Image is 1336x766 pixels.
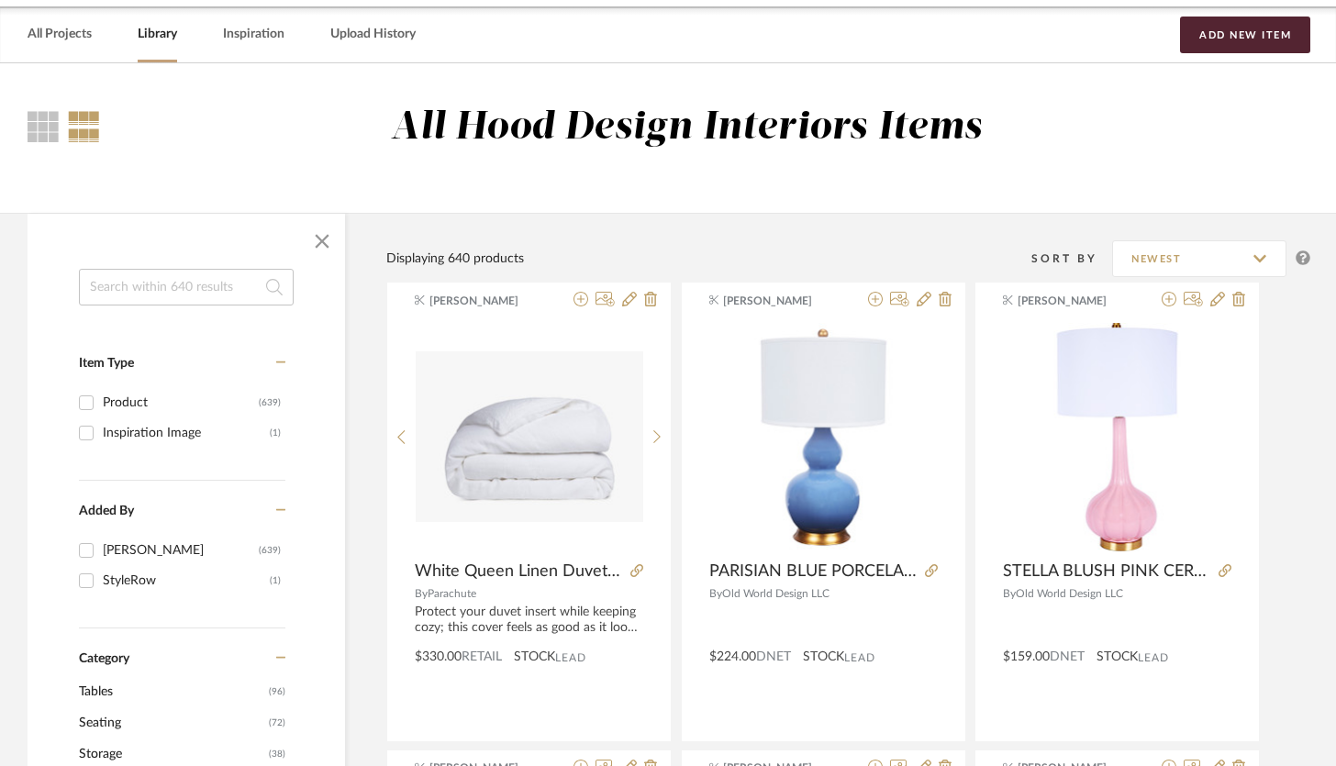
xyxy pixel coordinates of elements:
[1003,650,1050,663] span: $159.00
[756,650,791,663] span: DNET
[709,561,918,582] span: PARISIAN BLUE PORCELAIN LAMP WITH WHITE LINEN SHADE
[415,561,623,582] span: White Queen Linen Duvet Cover
[138,22,177,47] a: Library
[1050,650,1085,663] span: DNET
[555,651,586,664] span: Lead
[103,388,259,417] div: Product
[1138,651,1169,664] span: Lead
[416,351,643,522] img: White Queen Linen Duvet Cover
[1016,588,1123,599] span: Old World Design LLC
[330,22,416,47] a: Upload History
[259,536,281,565] div: (639)
[270,418,281,448] div: (1)
[1180,17,1310,53] button: Add New Item
[103,418,270,448] div: Inspiration Image
[79,676,264,707] span: Tables
[415,605,643,636] div: Protect your duvet insert while keeping cozy; this cover feels as good as it looks. The softest l...
[79,357,134,370] span: Item Type
[415,588,428,599] span: By
[429,293,545,309] span: [PERSON_NAME]
[709,323,938,551] img: PARISIAN BLUE PORCELAIN LAMP WITH WHITE LINEN SHADE
[428,588,476,599] span: Parachute
[709,650,756,663] span: $224.00
[79,707,264,738] span: Seating
[462,650,502,663] span: Retail
[270,566,281,595] div: (1)
[304,223,340,260] button: Close
[709,588,722,599] span: By
[844,651,875,664] span: Lead
[1003,561,1211,582] span: STELLA BLUSH PINK CERAMIC TABLE LAMP WITH WHITE LINEN SHADE
[269,677,285,706] span: (96)
[103,566,270,595] div: StyleRow
[259,388,281,417] div: (639)
[79,651,129,667] span: Category
[1003,323,1231,551] img: STELLA BLUSH PINK CERAMIC TABLE LAMP WITH WHITE LINEN SHADE
[79,505,134,517] span: Added By
[1097,648,1138,667] span: STOCK
[391,105,982,151] div: All Hood Design Interiors Items
[722,588,829,599] span: Old World Design LLC
[514,648,555,667] span: STOCK
[1018,293,1133,309] span: [PERSON_NAME]
[223,22,284,47] a: Inspiration
[723,293,839,309] span: [PERSON_NAME]
[1003,588,1016,599] span: By
[415,650,462,663] span: $330.00
[803,648,844,667] span: STOCK
[79,269,294,305] input: Search within 640 results
[103,536,259,565] div: [PERSON_NAME]
[1031,250,1112,268] div: Sort By
[269,708,285,738] span: (72)
[386,249,524,269] div: Displaying 640 products
[28,22,92,47] a: All Projects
